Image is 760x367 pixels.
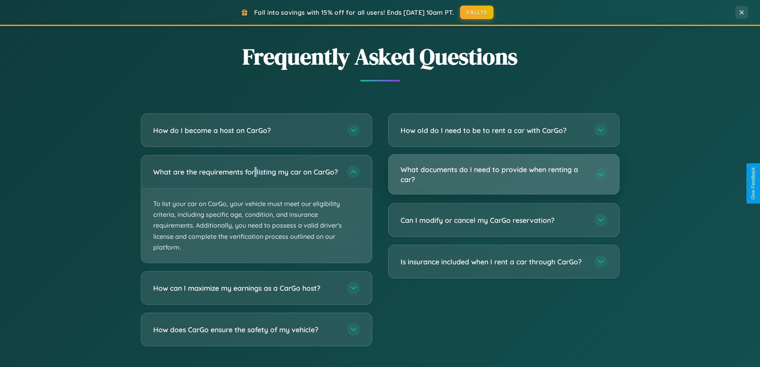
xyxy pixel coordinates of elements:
[153,125,339,135] h3: How do I become a host on CarGo?
[460,6,494,19] button: FALL15
[401,257,586,267] h3: Is insurance included when I rent a car through CarGo?
[141,188,372,263] p: To list your car on CarGo, your vehicle must meet our eligibility criteria, including specific ag...
[153,283,339,293] h3: How can I maximize my earnings as a CarGo host?
[750,167,756,200] div: Give Feedback
[153,325,339,335] h3: How does CarGo ensure the safety of my vehicle?
[254,8,454,16] span: Fall into savings with 15% off for all users! Ends [DATE] 10am PT.
[153,167,339,177] h3: What are the requirements for listing my car on CarGo?
[141,41,620,72] h2: Frequently Asked Questions
[401,125,586,135] h3: How old do I need to be to rent a car with CarGo?
[401,165,586,184] h3: What documents do I need to provide when renting a car?
[401,215,586,225] h3: Can I modify or cancel my CarGo reservation?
